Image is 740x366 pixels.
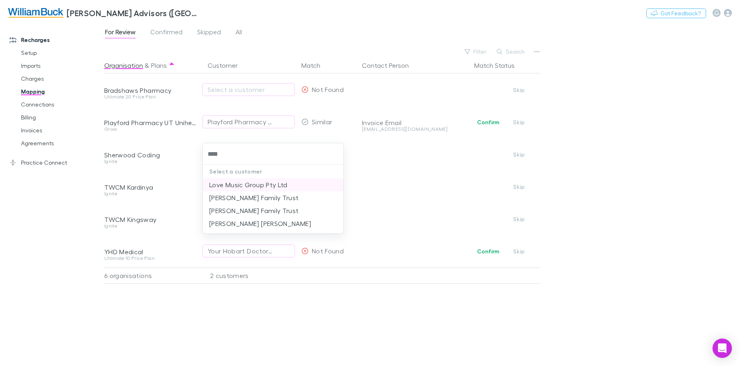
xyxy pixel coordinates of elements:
li: [PERSON_NAME] Family Trust [203,191,343,204]
li: [PERSON_NAME] Family Trust [203,204,343,217]
div: Open Intercom Messenger [713,339,732,358]
p: Select a customer [203,165,343,178]
li: Love Music Group Pty Ltd [203,178,343,191]
li: [PERSON_NAME] [PERSON_NAME] [203,217,343,230]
